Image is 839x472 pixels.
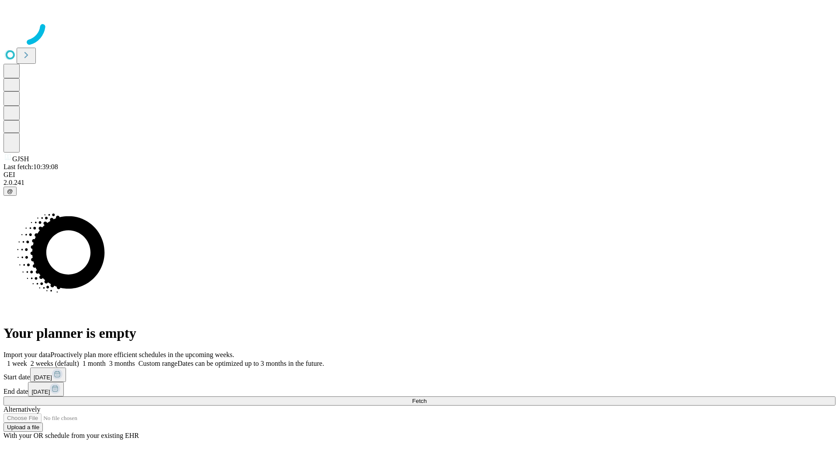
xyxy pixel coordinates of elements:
[3,396,836,406] button: Fetch
[3,171,836,179] div: GEI
[109,360,135,367] span: 3 months
[3,187,17,196] button: @
[3,368,836,382] div: Start date
[3,163,58,170] span: Last fetch: 10:39:08
[177,360,324,367] span: Dates can be optimized up to 3 months in the future.
[412,398,426,404] span: Fetch
[3,432,139,439] span: With your OR schedule from your existing EHR
[12,155,29,163] span: GJSH
[7,188,13,194] span: @
[3,325,836,341] h1: Your planner is empty
[3,351,51,358] span: Import your data
[3,423,43,432] button: Upload a file
[3,382,836,396] div: End date
[3,406,40,413] span: Alternatively
[30,368,66,382] button: [DATE]
[31,360,79,367] span: 2 weeks (default)
[83,360,106,367] span: 1 month
[7,360,27,367] span: 1 week
[3,179,836,187] div: 2.0.241
[51,351,234,358] span: Proactively plan more efficient schedules in the upcoming weeks.
[31,389,50,395] span: [DATE]
[28,382,64,396] button: [DATE]
[34,374,52,381] span: [DATE]
[139,360,177,367] span: Custom range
